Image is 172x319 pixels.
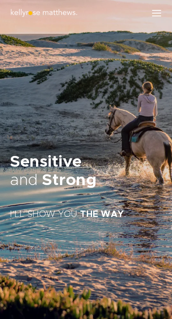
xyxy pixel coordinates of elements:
[10,172,38,188] span: and
[124,210,126,219] span: .
[80,210,124,219] span: THE WAY
[42,172,96,188] span: Strong
[10,154,82,170] span: Sensitive
[10,210,78,219] span: I'LL SHOW YOU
